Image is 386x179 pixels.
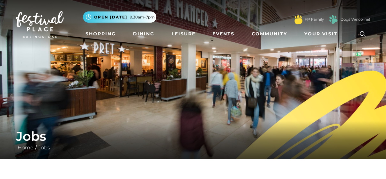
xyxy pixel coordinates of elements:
[210,28,237,40] a: Events
[302,28,343,40] a: Your Visit
[83,28,118,40] a: Shopping
[83,11,156,23] button: Open [DATE] 9.30am-7pm
[249,28,290,40] a: Community
[130,14,155,20] span: 9.30am-7pm
[305,17,324,22] a: FP Family
[304,31,338,37] span: Your Visit
[130,28,157,40] a: Dining
[16,129,370,144] h1: Jobs
[169,28,198,40] a: Leisure
[340,17,370,22] a: Dogs Welcome!
[16,11,64,38] img: Festival Place Logo
[16,145,35,151] a: Home
[37,145,52,151] a: Jobs
[94,14,127,20] span: Open [DATE]
[11,129,375,152] div: /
